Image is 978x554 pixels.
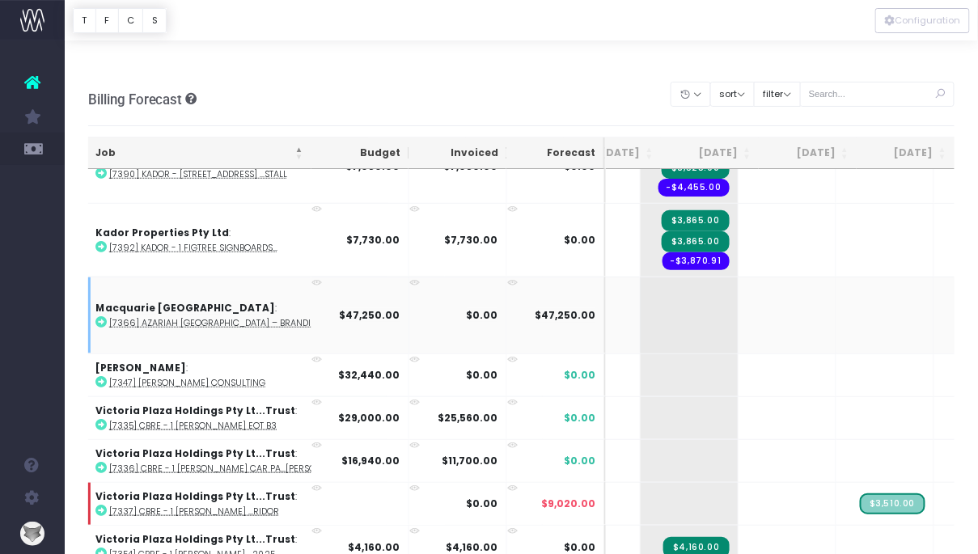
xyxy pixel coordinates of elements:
span: $0.00 [564,233,595,247]
abbr: [7336] CBRE - 1 Denison Car Park Columns and Level Signage [110,463,357,475]
strong: $47,250.00 [340,308,400,322]
strong: $4,160.00 [446,540,497,554]
button: filter [754,82,801,107]
strong: $7,730.00 [444,233,497,247]
div: Vertical button group [73,8,167,33]
abbr: [7335] CBRE - 1 Denison EOT B3 [110,420,277,432]
span: Streamtime Invoice: 002719 – [7392] Kador - 1 Figtree Signboards - Initial 50% [662,210,729,231]
th: Job: activate to sort column descending [88,137,311,169]
td: : [88,482,387,525]
strong: $7,730.00 [347,233,400,247]
td: : [88,353,387,396]
span: $0.00 [564,454,595,468]
strong: $7,050.00 [443,159,497,173]
strong: $16,940.00 [342,454,400,467]
abbr: [7337] CBRE - 1 Denison Goods Lift Corridor [110,505,280,518]
div: Vertical button group [875,8,970,33]
span: $0.00 [564,411,595,425]
button: Configuration [875,8,970,33]
td: : [88,439,387,482]
strong: [PERSON_NAME] [96,361,187,374]
strong: $7,050.00 [346,159,400,173]
span: $9,020.00 [541,497,595,511]
strong: $11,700.00 [442,454,497,467]
th: Invoiced [409,137,506,169]
strong: Victoria Plaza Holdings Pty Lt...Trust [96,532,296,546]
button: sort [710,82,755,107]
abbr: [7347] Tanya Consulting [110,377,266,389]
th: Nov 25: activate to sort column ascending [759,137,857,169]
strong: $0.00 [466,308,497,322]
th: Oct 25: activate to sort column ascending [661,137,759,169]
strong: Victoria Plaza Holdings Pty Lt...Trust [96,489,296,503]
td: : [88,396,387,439]
strong: Kador Properties Pty Ltd [96,226,230,239]
span: $0.00 [564,368,595,383]
th: Budget [311,137,409,169]
button: S [142,8,167,33]
td: : [88,277,387,353]
strong: $25,560.00 [438,411,497,425]
th: Dec 25: activate to sort column ascending [857,137,955,169]
span: Streamtime Invoice: 002720 – [7392] Kador - 1 Figtree Signboards - Remaining 50% [662,231,729,252]
th: Forecast [506,137,605,169]
th: Sep 25: activate to sort column ascending [564,137,662,169]
strong: Victoria Plaza Holdings Pty Lt...Trust [96,404,296,417]
strong: $0.00 [466,368,497,382]
strong: $0.00 [466,497,497,510]
button: F [95,8,119,33]
strong: Victoria Plaza Holdings Pty Lt...Trust [96,446,296,460]
button: C [118,8,144,33]
button: T [73,8,96,33]
span: Streamtime order: 808 – Spike Design Australia Pty Ltd [658,179,730,197]
input: Search... [800,82,955,107]
abbr: [7392] Kador - 1 Figtree Signboards [110,242,278,254]
span: Streamtime order: 810 – VFX Print Group [663,252,730,270]
abbr: [7390] Kador - 235 Pyrmont St Display Suite Level 6 Reinstall [110,168,288,180]
strong: $4,160.00 [349,540,400,554]
img: images/default_profile_image.png [20,522,44,546]
strong: Macquarie [GEOGRAPHIC_DATA] [96,301,276,315]
strong: $32,440.00 [339,368,400,382]
span: Billing Forecast [88,91,183,108]
span: $47,250.00 [535,308,595,323]
td: : [88,203,387,277]
strong: $29,000.00 [339,411,400,425]
span: Streamtime Draft Invoice: [7337] CBRE - 1 Denison Goods Lift Corridor - Initial 50% [860,493,925,514]
abbr: [7366] Azariah Palm Beach – Branding [110,317,323,329]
